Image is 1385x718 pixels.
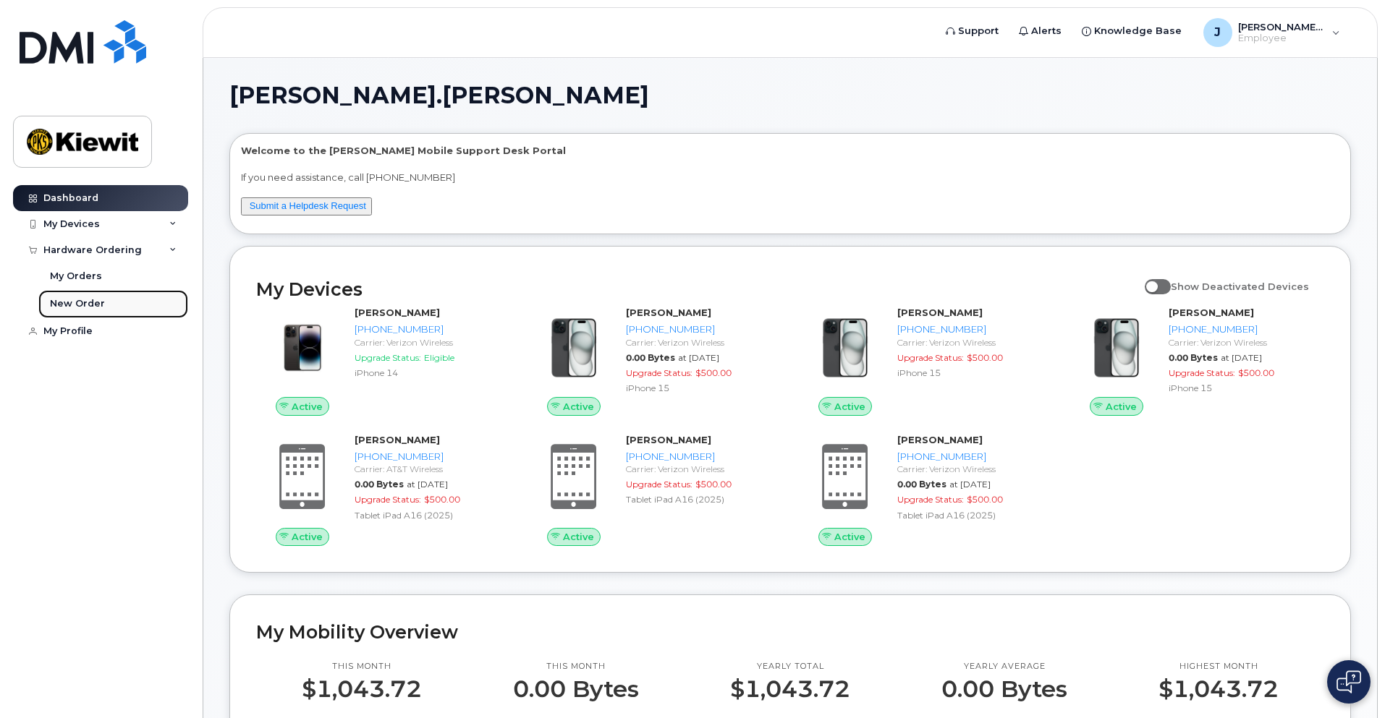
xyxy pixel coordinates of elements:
p: 0.00 Bytes [513,676,639,702]
div: Carrier: Verizon Wireless [897,336,1047,349]
img: Open chat [1337,670,1361,693]
p: Highest month [1159,661,1279,672]
img: image20231002-3703462-njx0qo.jpeg [268,313,337,382]
div: Tablet iPad A16 (2025) [626,493,776,505]
span: Active [834,400,865,414]
span: Upgrade Status: [626,367,692,378]
span: Active [292,530,323,544]
strong: [PERSON_NAME] [626,307,711,318]
a: Active[PERSON_NAME][PHONE_NUMBER]Carrier: Verizon WirelessUpgrade Status:$500.00iPhone 15 [799,306,1053,416]
span: $500.00 [1238,367,1274,378]
span: Active [563,530,594,544]
a: Active[PERSON_NAME][PHONE_NUMBER]Carrier: Verizon WirelessUpgrade Status:$500.00Tablet iPad A16 (... [528,433,782,546]
span: Active [1106,400,1137,414]
div: [PHONE_NUMBER] [355,322,504,336]
span: at [DATE] [949,479,991,490]
span: Active [834,530,865,544]
p: Yearly average [941,661,1067,672]
p: If you need assistance, call [PHONE_NUMBER] [241,171,1339,184]
strong: [PERSON_NAME] [897,434,983,445]
strong: [PERSON_NAME] [355,434,440,445]
div: Carrier: Verizon Wireless [1169,336,1318,349]
p: $1,043.72 [1159,676,1279,702]
div: [PHONE_NUMBER] [897,322,1047,336]
span: Show Deactivated Devices [1171,281,1309,292]
span: Eligible [424,352,454,363]
span: Active [292,400,323,414]
p: This month [513,661,639,672]
div: [PHONE_NUMBER] [626,450,776,463]
div: iPhone 15 [626,382,776,394]
span: Upgrade Status: [897,494,964,505]
strong: [PERSON_NAME] [355,307,440,318]
input: Show Deactivated Devices [1145,273,1156,284]
a: Active[PERSON_NAME][PHONE_NUMBER]Carrier: Verizon Wireless0.00 Bytesat [DATE]Upgrade Status:$500.... [1070,306,1324,416]
span: $500.00 [967,352,1003,363]
span: at [DATE] [407,479,448,490]
span: Active [563,400,594,414]
button: Submit a Helpdesk Request [241,197,372,215]
div: Carrier: AT&T Wireless [355,463,504,475]
span: 0.00 Bytes [355,479,404,490]
strong: [PERSON_NAME] [1169,307,1254,318]
p: $1,043.72 [302,676,422,702]
a: Active[PERSON_NAME][PHONE_NUMBER]Carrier: Verizon Wireless0.00 Bytesat [DATE]Upgrade Status:$500.... [528,306,782,416]
span: $500.00 [967,494,1003,505]
div: [PHONE_NUMBER] [1169,322,1318,336]
span: 0.00 Bytes [897,479,946,490]
span: Upgrade Status: [897,352,964,363]
h2: My Mobility Overview [256,621,1324,643]
p: Welcome to the [PERSON_NAME] Mobile Support Desk Portal [241,144,1339,158]
div: Carrier: Verizon Wireless [626,336,776,349]
img: iPhone_15_Black.png [539,313,609,382]
div: [PHONE_NUMBER] [626,322,776,336]
span: Upgrade Status: [355,352,421,363]
span: 0.00 Bytes [626,352,675,363]
a: Active[PERSON_NAME][PHONE_NUMBER]Carrier: Verizon WirelessUpgrade Status:EligibleiPhone 14 [256,306,510,416]
h2: My Devices [256,278,1138,300]
div: Carrier: Verizon Wireless [626,463,776,475]
p: 0.00 Bytes [941,676,1067,702]
strong: [PERSON_NAME] [626,434,711,445]
span: $500.00 [424,494,460,505]
span: at [DATE] [1221,352,1262,363]
strong: [PERSON_NAME] [897,307,983,318]
span: Upgrade Status: [626,479,692,490]
span: $500.00 [695,479,732,490]
div: Tablet iPad A16 (2025) [897,509,1047,521]
span: Upgrade Status: [355,494,421,505]
img: iPhone_15_Black.png [810,313,880,382]
div: iPhone 15 [897,367,1047,379]
div: [PHONE_NUMBER] [897,450,1047,463]
div: [PHONE_NUMBER] [355,450,504,463]
img: iPhone_15_Black.png [1082,313,1151,382]
p: $1,043.72 [730,676,850,702]
div: iPhone 14 [355,367,504,379]
span: Upgrade Status: [1169,367,1235,378]
span: 0.00 Bytes [1169,352,1218,363]
span: [PERSON_NAME].[PERSON_NAME] [229,85,649,106]
div: Carrier: Verizon Wireless [355,336,504,349]
a: Submit a Helpdesk Request [250,200,366,211]
span: $500.00 [695,367,732,378]
p: This month [302,661,422,672]
p: Yearly total [730,661,850,672]
a: Active[PERSON_NAME][PHONE_NUMBER]Carrier: AT&T Wireless0.00 Bytesat [DATE]Upgrade Status:$500.00T... [256,433,510,546]
span: at [DATE] [678,352,719,363]
div: Tablet iPad A16 (2025) [355,509,504,521]
div: iPhone 15 [1169,382,1318,394]
a: Active[PERSON_NAME][PHONE_NUMBER]Carrier: Verizon Wireless0.00 Bytesat [DATE]Upgrade Status:$500.... [799,433,1053,546]
div: Carrier: Verizon Wireless [897,463,1047,475]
